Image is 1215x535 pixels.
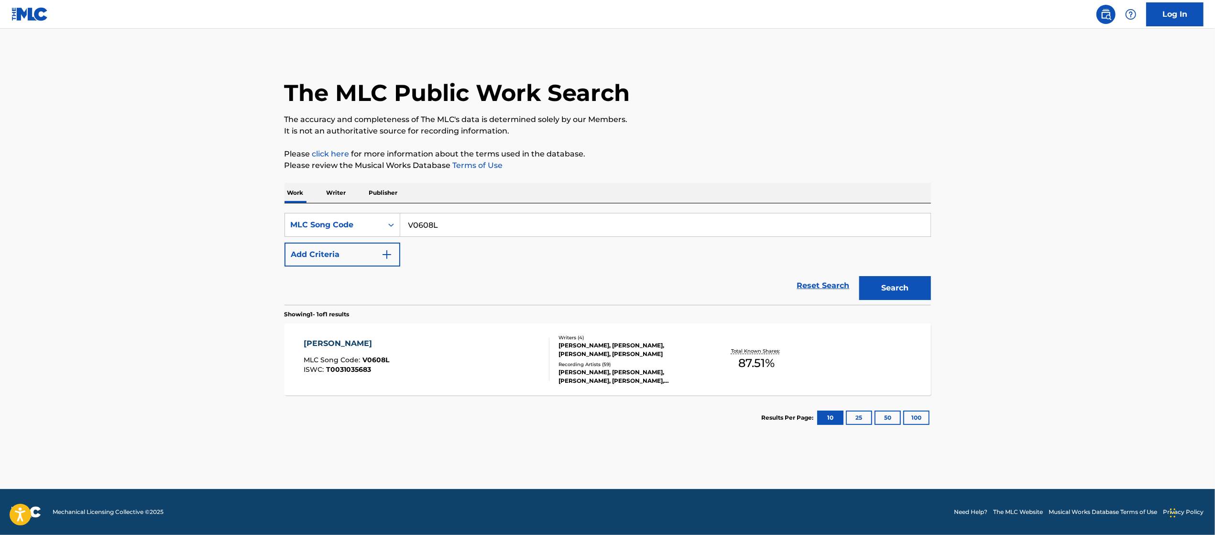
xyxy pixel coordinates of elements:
img: 9d2ae6d4665cec9f34b9.svg [381,249,393,260]
div: [PERSON_NAME], [PERSON_NAME], [PERSON_NAME], [PERSON_NAME], [PERSON_NAME] [558,368,703,385]
p: Writer [324,183,349,203]
a: Public Search [1096,5,1116,24]
a: Need Help? [954,508,987,516]
a: The MLC Website [993,508,1043,516]
h1: The MLC Public Work Search [285,78,630,107]
img: help [1125,9,1137,20]
span: 87.51 % [738,355,775,372]
span: V0608L [362,356,389,364]
p: Total Known Shares: [731,347,782,355]
form: Search Form [285,213,931,305]
img: logo [11,506,41,518]
p: It is not an authoritative source for recording information. [285,125,931,137]
a: Log In [1146,2,1204,26]
div: Recording Artists ( 59 ) [558,361,703,368]
div: Writers ( 4 ) [558,334,703,341]
span: T0031035683 [326,365,371,374]
p: The accuracy and completeness of The MLC's data is determined solely by our Members. [285,114,931,125]
a: click here [312,149,350,158]
img: MLC Logo [11,7,48,21]
span: ISWC : [304,365,326,374]
button: Search [859,276,931,300]
a: Reset Search [792,275,854,296]
div: [PERSON_NAME], [PERSON_NAME], [PERSON_NAME], [PERSON_NAME] [558,341,703,358]
button: 25 [846,411,872,425]
button: 50 [875,411,901,425]
div: [PERSON_NAME] [304,338,389,349]
button: 100 [903,411,930,425]
div: Drag [1170,499,1176,527]
img: search [1100,9,1112,20]
p: Showing 1 - 1 of 1 results [285,310,350,319]
div: MLC Song Code [291,219,377,231]
p: Please review the Musical Works Database [285,160,931,171]
div: Help [1121,5,1140,24]
a: Musical Works Database Terms of Use [1049,508,1157,516]
a: [PERSON_NAME]MLC Song Code:V0608LISWC:T0031035683Writers (4)[PERSON_NAME], [PERSON_NAME], [PERSON... [285,323,931,395]
a: Terms of Use [451,161,503,170]
p: Publisher [366,183,401,203]
p: Work [285,183,306,203]
p: Please for more information about the terms used in the database. [285,148,931,160]
span: Mechanical Licensing Collective © 2025 [53,508,164,516]
span: MLC Song Code : [304,356,362,364]
a: Privacy Policy [1163,508,1204,516]
iframe: Chat Widget [1167,489,1215,535]
button: 10 [817,411,843,425]
p: Results Per Page: [762,413,816,422]
button: Add Criteria [285,243,400,267]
